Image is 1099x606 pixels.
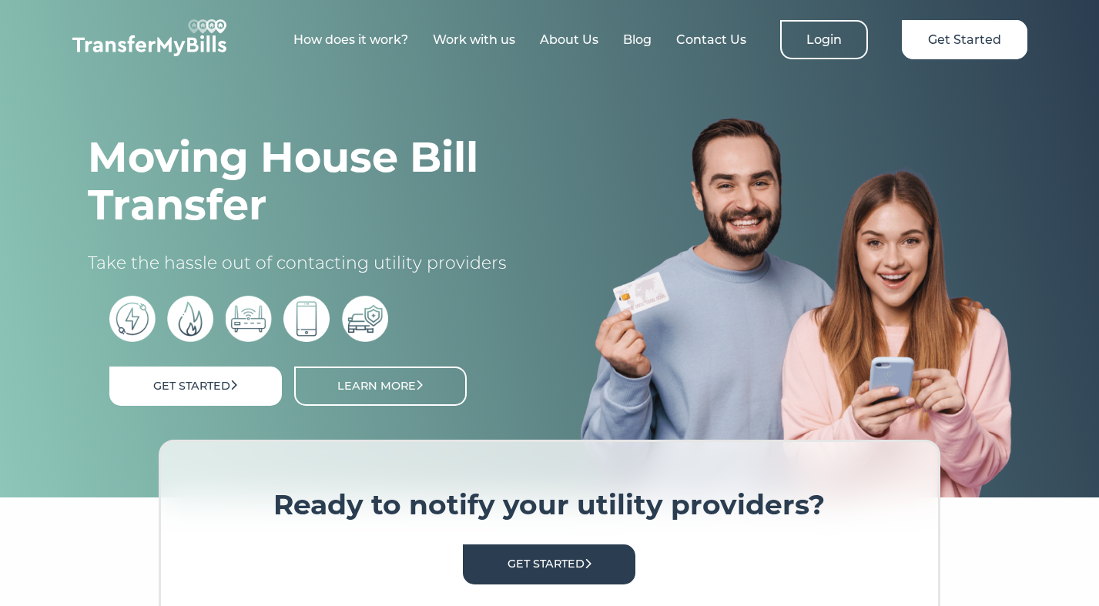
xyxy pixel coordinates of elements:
[207,488,892,522] h3: Ready to notify your utility providers?
[109,367,282,406] a: Get Started
[676,32,746,47] a: Contact Us
[226,296,272,342] img: broadband icon
[72,19,226,56] img: TransferMyBills.com - Helping ease the stress of moving
[88,133,519,229] h1: Moving House Bill Transfer
[623,32,652,47] a: Blog
[283,296,330,342] img: phone bill icon
[902,20,1027,59] a: Get Started
[433,32,515,47] a: Work with us
[342,296,388,342] img: car insurance icon
[294,367,467,406] a: Learn More
[293,32,408,47] a: How does it work?
[581,116,1012,497] img: image%203.png
[463,544,635,584] a: Get Started
[540,32,598,47] a: About Us
[780,20,868,59] a: Login
[88,252,519,275] p: Take the hassle out of contacting utility providers
[167,296,213,342] img: gas bills icon
[109,296,156,342] img: electric bills icon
